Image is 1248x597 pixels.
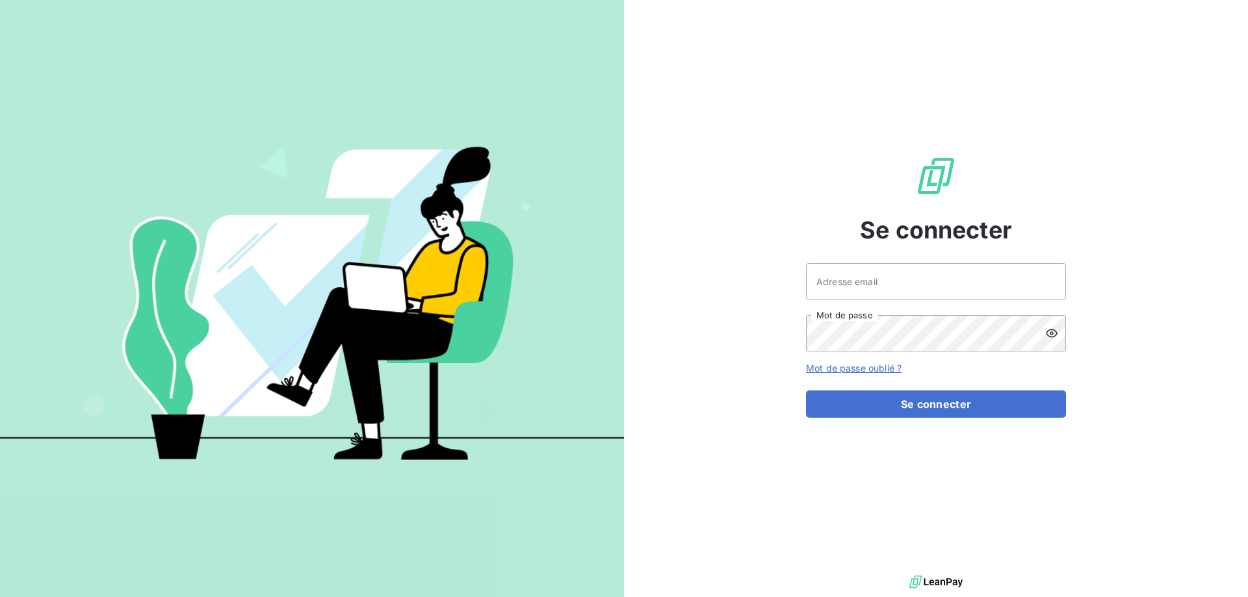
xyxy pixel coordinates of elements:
[806,390,1066,418] button: Se connecter
[860,212,1012,248] span: Se connecter
[806,263,1066,299] input: placeholder
[909,572,963,592] img: logo
[915,155,957,197] img: Logo LeanPay
[806,362,902,374] a: Mot de passe oublié ?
